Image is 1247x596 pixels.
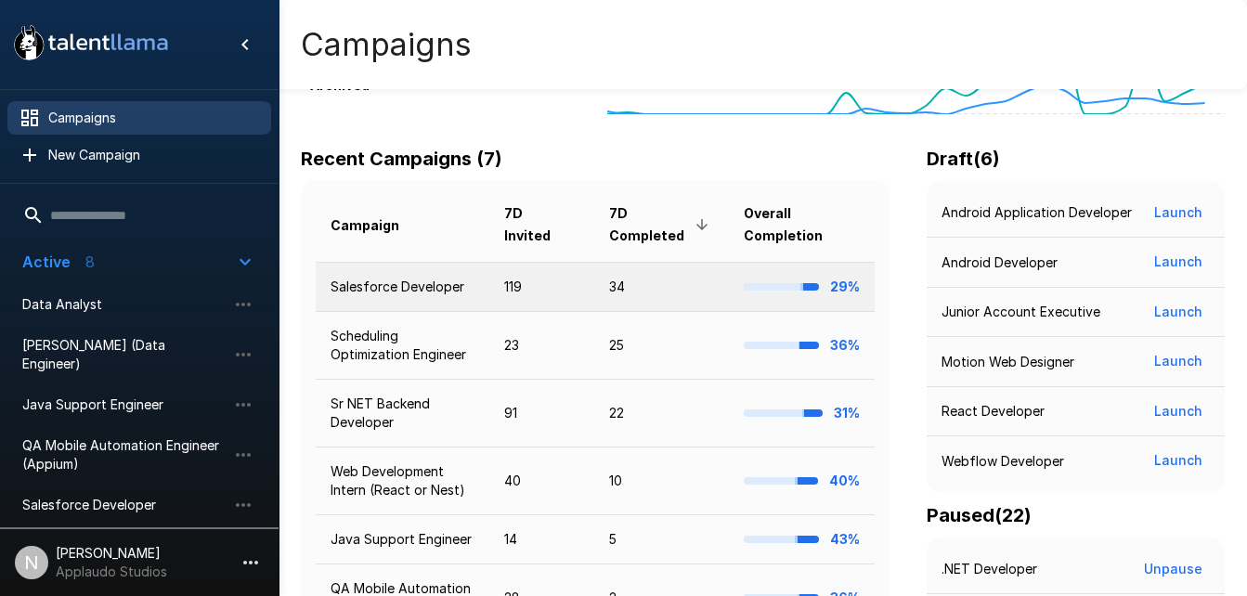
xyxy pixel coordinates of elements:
[1147,295,1210,330] button: Launch
[830,531,860,547] b: 43%
[942,560,1037,578] p: .NET Developer
[316,447,489,515] td: Web Development Intern (React or Nest)
[489,380,595,447] td: 91
[594,262,729,311] td: 34
[1137,552,1210,587] button: Unpause
[942,402,1045,421] p: React Developer
[829,473,860,488] b: 40%
[927,148,1000,170] b: Draft ( 6 )
[594,312,729,380] td: 25
[504,202,580,247] span: 7D Invited
[942,452,1064,471] p: Webflow Developer
[1147,444,1210,478] button: Launch
[301,25,472,64] h4: Campaigns
[830,337,860,353] b: 36%
[1147,196,1210,230] button: Launch
[1147,344,1210,379] button: Launch
[316,312,489,380] td: Scheduling Optimization Engineer
[489,262,595,311] td: 119
[830,279,860,294] b: 29%
[942,303,1100,321] p: Junior Account Executive
[489,447,595,515] td: 40
[316,262,489,311] td: Salesforce Developer
[744,202,860,247] span: Overall Completion
[594,380,729,447] td: 22
[1147,245,1210,279] button: Launch
[609,202,714,247] span: 7D Completed
[316,515,489,564] td: Java Support Engineer
[301,148,502,170] b: Recent Campaigns (7)
[927,504,1032,526] b: Paused ( 22 )
[834,405,860,421] b: 31%
[331,214,423,237] span: Campaign
[1147,395,1210,429] button: Launch
[594,515,729,564] td: 5
[594,447,729,515] td: 10
[489,312,595,380] td: 23
[316,380,489,447] td: Sr NET Backend Developer
[489,515,595,564] td: 14
[942,203,1132,222] p: Android Application Developer
[942,353,1074,371] p: Motion Web Designer
[942,253,1058,272] p: Android Developer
